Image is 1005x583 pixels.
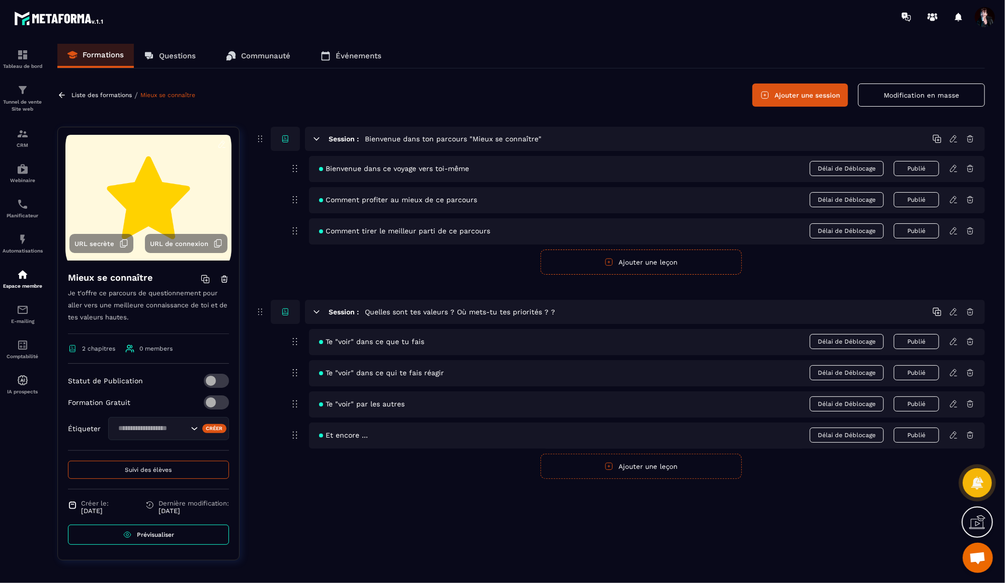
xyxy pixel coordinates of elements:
[134,91,138,100] span: /
[83,50,124,59] p: Formations
[319,227,490,235] span: Comment tirer le meilleur parti de ce parcours
[894,223,939,238] button: Publié
[3,41,43,76] a: formationformationTableau de bord
[3,120,43,155] a: formationformationCRM
[810,161,884,176] span: Délai de Déblocage
[3,331,43,367] a: accountantaccountantComptabilité
[81,507,109,515] p: [DATE]
[145,234,227,253] button: URL de connexion
[894,334,939,349] button: Publié
[68,271,152,285] h4: Mieux se connaître
[14,9,105,27] img: logo
[319,400,405,408] span: Te "voir" par les autres
[81,499,109,507] span: Créer le:
[894,192,939,207] button: Publié
[3,318,43,324] p: E-mailing
[82,345,115,352] span: 2 chapitres
[115,423,188,434] input: Search for option
[329,308,359,316] h6: Session :
[150,240,208,247] span: URL de connexion
[140,92,195,99] a: Mieux se connaître
[17,233,29,245] img: automations
[3,226,43,261] a: automationsautomationsAutomatisations
[68,525,229,545] a: Prévisualiser
[17,374,29,386] img: automations
[540,454,742,479] button: Ajouter une leçon
[125,466,172,473] span: Suivi des élèves
[810,223,884,238] span: Délai de Déblocage
[3,261,43,296] a: automationsautomationsEspace membre
[65,135,231,261] img: background
[139,345,173,352] span: 0 members
[17,339,29,351] img: accountant
[17,269,29,281] img: automations
[108,417,229,440] div: Search for option
[241,51,290,60] p: Communauté
[159,51,196,60] p: Questions
[311,44,392,68] a: Événements
[68,377,143,385] p: Statut de Publication
[17,198,29,210] img: scheduler
[810,192,884,207] span: Délai de Déblocage
[3,178,43,183] p: Webinaire
[894,396,939,411] button: Publié
[57,44,134,68] a: Formations
[329,135,359,143] h6: Session :
[3,191,43,226] a: schedulerschedulerPlanificateur
[3,99,43,113] p: Tunnel de vente Site web
[894,428,939,443] button: Publié
[810,396,884,411] span: Délai de Déblocage
[894,161,939,176] button: Publié
[858,84,985,107] button: Modification en masse
[319,196,477,204] span: Comment profiter au mieux de ce parcours
[71,92,132,99] a: Liste des formations
[69,234,133,253] button: URL secrète
[319,338,424,346] span: Te "voir" dans ce que tu fais
[137,531,174,538] span: Prévisualiser
[159,499,229,507] span: Dernière modification:
[3,283,43,289] p: Espace membre
[17,304,29,316] img: email
[3,76,43,120] a: formationformationTunnel de vente Site web
[68,461,229,479] button: Suivi des élèves
[319,369,444,377] span: Te "voir" dans ce qui te fais réagir
[74,240,114,247] span: URL secrète
[336,51,381,60] p: Événements
[3,296,43,331] a: emailemailE-mailing
[159,507,229,515] p: [DATE]
[3,63,43,69] p: Tableau de bord
[17,163,29,175] img: automations
[3,389,43,394] p: IA prospects
[810,428,884,443] span: Délai de Déblocage
[134,44,206,68] a: Questions
[365,307,555,317] h5: Quelles sont tes valeurs ? Où mets-tu tes priorités ? ?
[894,365,939,380] button: Publié
[319,431,368,439] span: Et encore ...
[3,248,43,254] p: Automatisations
[3,142,43,148] p: CRM
[810,334,884,349] span: Délai de Déblocage
[540,249,742,275] button: Ajouter une leçon
[752,84,848,107] button: Ajouter une session
[3,213,43,218] p: Planificateur
[365,134,542,144] h5: Bienvenue dans ton parcours "Mieux se connaître"
[3,155,43,191] a: automationsautomationsWebinaire
[963,543,993,573] a: Ouvrir le chat
[17,84,29,96] img: formation
[17,49,29,61] img: formation
[17,128,29,140] img: formation
[68,425,101,433] p: Étiqueter
[319,164,469,173] span: Bienvenue dans ce voyage vers toi-même
[810,365,884,380] span: Délai de Déblocage
[216,44,300,68] a: Communauté
[3,354,43,359] p: Comptabilité
[68,398,130,406] p: Formation Gratuit
[202,424,227,433] div: Créer
[68,287,229,334] p: Je t'offre ce parcours de questionnement pour aller vers une meilleure connaissance de toi et de ...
